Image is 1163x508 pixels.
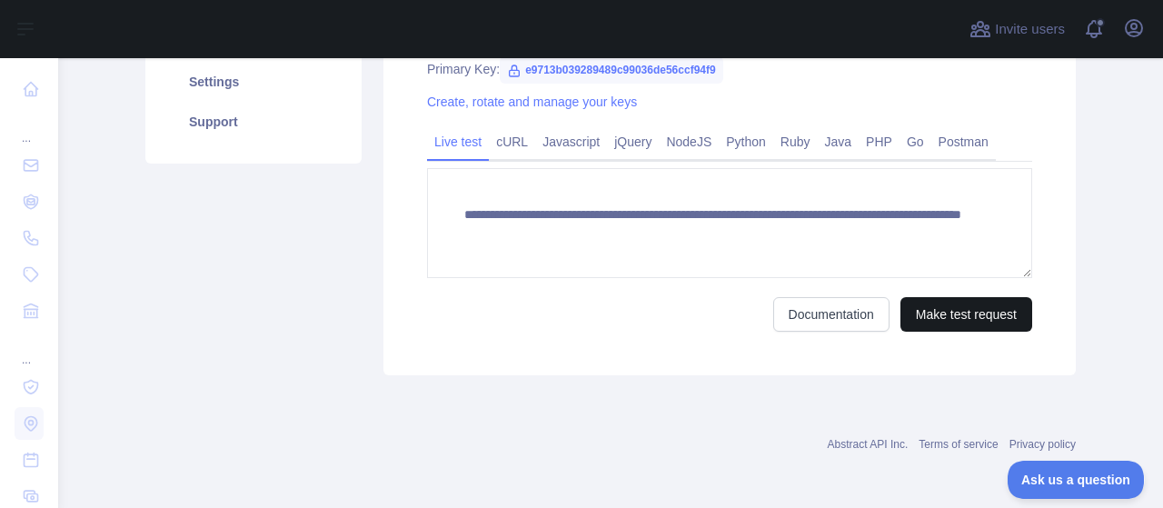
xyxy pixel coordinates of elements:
[427,127,489,156] a: Live test
[773,297,890,332] a: Documentation
[773,127,818,156] a: Ruby
[900,297,1032,332] button: Make test request
[995,19,1065,40] span: Invite users
[719,127,773,156] a: Python
[15,331,44,367] div: ...
[167,102,340,142] a: Support
[427,95,637,109] a: Create, rotate and manage your keys
[1009,438,1076,451] a: Privacy policy
[167,62,340,102] a: Settings
[900,127,931,156] a: Go
[931,127,996,156] a: Postman
[966,15,1069,44] button: Invite users
[1008,461,1145,499] iframe: Toggle Customer Support
[828,438,909,451] a: Abstract API Inc.
[489,127,535,156] a: cURL
[15,109,44,145] div: ...
[818,127,860,156] a: Java
[427,60,1032,78] div: Primary Key:
[859,127,900,156] a: PHP
[919,438,998,451] a: Terms of service
[659,127,719,156] a: NodeJS
[607,127,659,156] a: jQuery
[500,56,723,84] span: e9713b039289489c99036de56ccf94f9
[535,127,607,156] a: Javascript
